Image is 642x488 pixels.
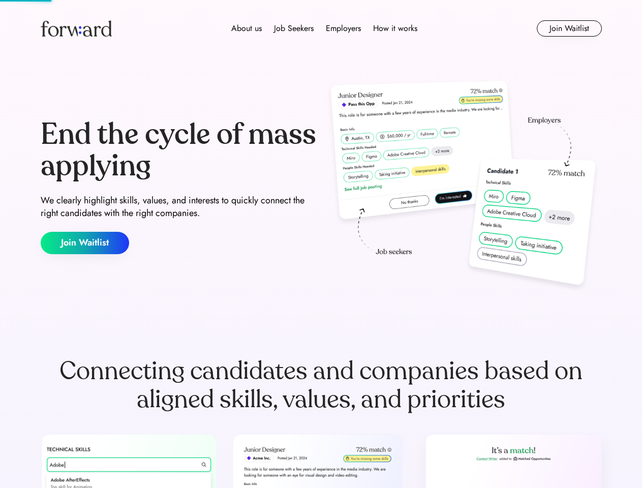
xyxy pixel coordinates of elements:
button: Join Waitlist [537,20,602,37]
img: Forward logo [41,20,112,37]
div: We clearly highlight skills, values, and interests to quickly connect the right candidates with t... [41,194,317,220]
div: Connecting candidates and companies based on aligned skills, values, and priorities [41,357,602,414]
div: End the cycle of mass applying [41,119,317,181]
button: Join Waitlist [41,232,129,254]
div: Job Seekers [274,22,314,35]
img: hero-image.png [325,77,602,296]
div: How it works [373,22,417,35]
div: Employers [326,22,361,35]
div: About us [231,22,262,35]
